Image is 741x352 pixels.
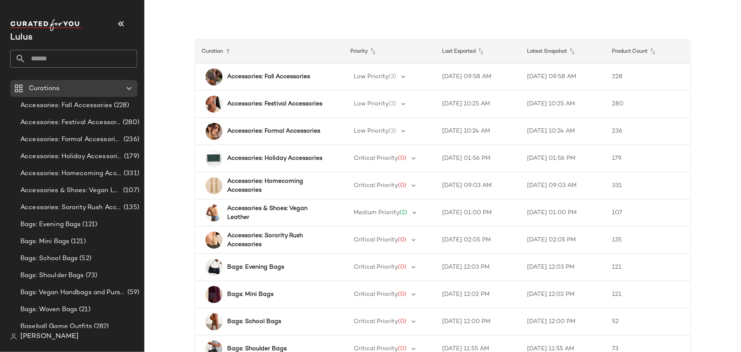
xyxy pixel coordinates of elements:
td: 121 [605,281,690,308]
b: Accessories: Holiday Accessories [228,154,323,163]
span: Low Priority [354,74,389,80]
span: Accessories & Shoes: Vegan Leather [20,186,121,196]
span: Curations [29,84,59,94]
span: (228) [112,101,129,111]
td: 52 [605,308,690,335]
b: Bags: Evening Bags [228,263,285,272]
td: [DATE] 02:05 PM [435,227,520,254]
td: 121 [605,254,690,281]
img: 2720031_01_OM_2025-08-05.jpg [206,96,223,113]
span: Accessories: Homecoming Accessories [20,169,122,179]
td: [DATE] 01:56 PM [520,145,605,172]
td: 107 [605,199,690,227]
img: 13077881_2722731.jpg [206,68,223,85]
span: Critical Priority [354,264,398,270]
img: 2738971_02_topdown_2025-09-23.jpg [206,177,223,194]
span: (135) [122,203,139,213]
b: Accessories & Shoes: Vegan Leather [228,204,329,222]
td: [DATE] 12:03 PM [435,254,520,281]
span: (0) [398,318,407,325]
td: 331 [605,172,690,199]
th: Priority [344,40,436,63]
td: [DATE] 10:25 AM [520,91,605,118]
img: 2753971_01_OM_2025-10-06.jpg [206,232,223,249]
span: Current Company Name [10,33,32,42]
img: 5769916_1184371.jpg [206,150,223,167]
span: (0) [398,182,407,189]
td: [DATE] 02:05 PM [520,227,605,254]
span: Critical Priority [354,318,398,325]
span: (121) [81,220,98,230]
span: Bags: School Bags [20,254,78,264]
span: Accessories: Festival Accessories [20,118,121,128]
span: Accessories: Fall Accessories [20,101,112,111]
span: (21) [77,305,90,315]
th: Product Count [605,40,690,63]
b: Bags: School Bags [228,317,282,326]
img: svg%3e [10,333,17,340]
td: 236 [605,118,690,145]
span: Accessories: Holiday Accessories [20,152,122,162]
td: [DATE] 12:00 PM [520,308,605,335]
img: 2722651_03_OM_2025-09-26.jpg [206,286,223,303]
span: Critical Priority [354,155,398,162]
span: Medium Priority [354,210,400,216]
span: Accessories: Formal Accessories [20,135,122,145]
span: Critical Priority [354,291,398,298]
span: (282) [92,322,109,332]
span: (3) [389,74,397,80]
span: Critical Priority [354,182,398,189]
span: (3) [389,101,397,107]
span: Bags: Woven Bags [20,305,77,315]
span: (52) [78,254,91,264]
td: [DATE] 12:02 PM [520,281,605,308]
td: [DATE] 09:03 AM [435,172,520,199]
span: (179) [122,152,139,162]
th: Curation [195,40,344,63]
span: [PERSON_NAME] [20,332,79,342]
b: Bags: Mini Bags [228,290,274,299]
span: Bags: Mini Bags [20,237,69,247]
td: [DATE] 01:56 PM [435,145,520,172]
td: [DATE] 12:03 PM [520,254,605,281]
span: (0) [398,264,407,270]
span: (0) [398,291,407,298]
td: [DATE] 01:00 PM [520,199,605,227]
img: 2724691_01_OM_2025-09-24.jpg [206,259,223,276]
td: [DATE] 09:03 AM [520,172,605,199]
span: Bags: Shoulder Bags [20,271,84,281]
td: 228 [605,63,690,91]
span: (331) [122,169,139,179]
td: [DATE] 10:24 AM [520,118,605,145]
span: Critical Priority [354,237,398,243]
td: 135 [605,227,690,254]
span: Bags: Vegan Handbags and Purses [20,288,126,298]
th: Last Exported [435,40,520,63]
img: 2735831_03_OM_2025-07-21.jpg [206,123,223,140]
img: 2682691_03_OM_2025-09-24.jpg [206,204,223,221]
span: Baseball Game Outfits [20,322,92,332]
span: Low Priority [354,128,389,134]
td: 280 [605,91,690,118]
span: (2) [400,210,408,216]
img: 2753111_01_OM_2025-08-25.jpg [206,313,223,330]
th: Latest Snapshot [520,40,605,63]
span: (3) [389,128,397,134]
span: Accessories: Sorority Rush Accessories [20,203,122,213]
b: Accessories: Formal Accessories [228,127,321,136]
img: cfy_white_logo.C9jOOHJF.svg [10,19,82,31]
b: Accessories: Sorority Rush Accessories [228,231,329,249]
span: (73) [84,271,98,281]
td: [DATE] 09:58 AM [435,63,520,91]
td: 179 [605,145,690,172]
td: [DATE] 12:02 PM [435,281,520,308]
td: [DATE] 10:25 AM [435,91,520,118]
span: (236) [122,135,139,145]
span: (107) [121,186,139,196]
span: (121) [69,237,86,247]
span: (59) [126,288,139,298]
span: Bags: Evening Bags [20,220,81,230]
td: [DATE] 09:58 AM [520,63,605,91]
b: Accessories: Fall Accessories [228,72,310,81]
span: Critical Priority [354,346,398,352]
